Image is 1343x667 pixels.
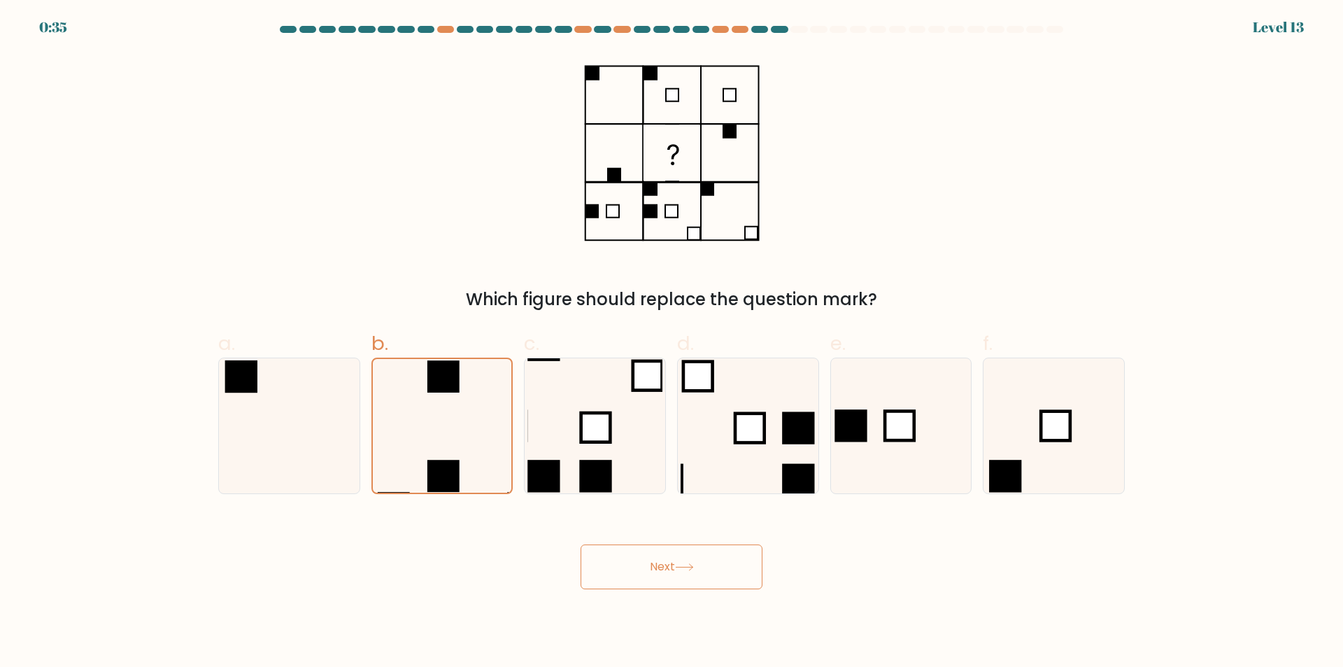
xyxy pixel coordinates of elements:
div: 0:35 [39,17,67,38]
span: f. [983,330,993,357]
span: e. [830,330,846,357]
span: a. [218,330,235,357]
span: c. [524,330,539,357]
span: d. [677,330,694,357]
div: Level 13 [1253,17,1304,38]
button: Next [581,545,762,589]
span: b. [371,330,388,357]
div: Which figure should replace the question mark? [227,287,1116,312]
